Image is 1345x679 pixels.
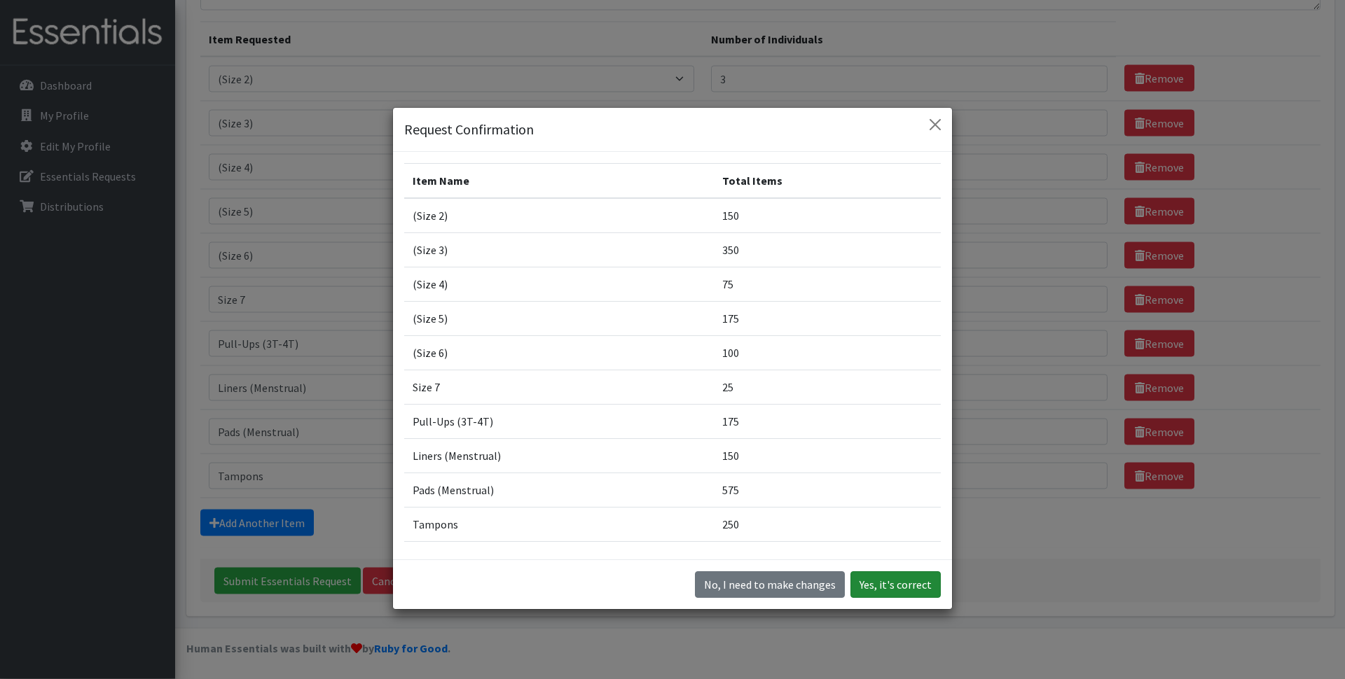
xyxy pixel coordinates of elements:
th: Item Name [404,164,714,199]
td: (Size 3) [404,234,714,268]
td: Pads (Menstrual) [404,474,714,508]
td: 150 [714,199,941,234]
td: (Size 2) [404,199,714,234]
td: Tampons [404,508,714,542]
td: 350 [714,234,941,268]
td: 250 [714,508,941,542]
td: (Size 5) [404,302,714,337]
td: 175 [714,405,941,440]
td: (Size 6) [404,337,714,371]
button: Close [924,114,946,136]
td: Pull-Ups (3T-4T) [404,405,714,440]
td: 25 [714,371,941,405]
td: 575 [714,474,941,508]
td: (Size 4) [404,268,714,302]
h5: Request Confirmation [404,120,534,141]
td: 150 [714,440,941,474]
td: 175 [714,302,941,337]
td: 100 [714,337,941,371]
td: 75 [714,268,941,302]
th: Total Items [714,164,941,199]
td: Liners (Menstrual) [404,440,714,474]
button: Yes, it's correct [850,572,941,598]
td: Size 7 [404,371,714,405]
button: No I need to make changes [695,572,845,598]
